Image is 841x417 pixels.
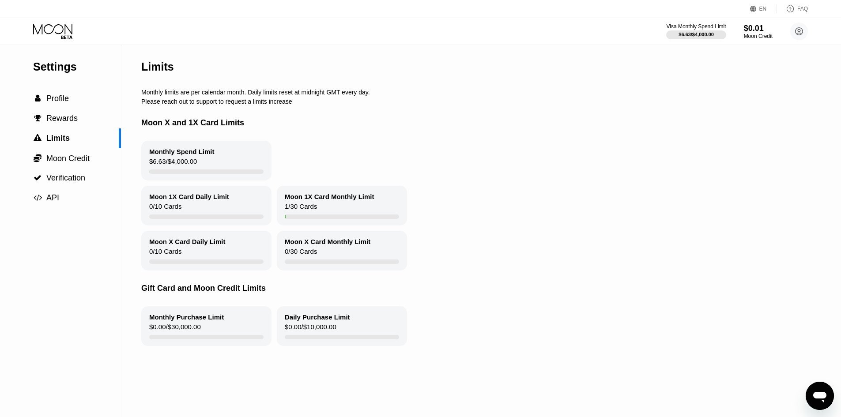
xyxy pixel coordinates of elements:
[46,94,69,103] span: Profile
[33,134,42,142] div: 
[797,6,808,12] div: FAQ
[806,382,834,410] iframe: Button to launch messaging window
[149,323,201,335] div: $0.00 / $30,000.00
[46,134,70,143] span: Limits
[149,158,197,169] div: $6.63 / $4,000.00
[149,148,215,155] div: Monthly Spend Limit
[46,193,59,202] span: API
[46,114,78,123] span: Rewards
[285,238,370,245] div: Moon X Card Monthly Limit
[759,6,767,12] div: EN
[34,194,42,202] span: 
[46,154,90,163] span: Moon Credit
[149,248,181,259] div: 0 / 10 Cards
[34,114,41,122] span: 
[744,24,773,33] div: $0.01
[46,173,85,182] span: Verification
[141,270,814,306] div: Gift Card and Moon Credit Limits
[141,60,174,73] div: Limits
[149,193,229,200] div: Moon 1X Card Daily Limit
[679,32,714,37] div: $6.63 / $4,000.00
[34,154,41,162] span: 
[33,60,121,73] div: Settings
[285,193,374,200] div: Moon 1X Card Monthly Limit
[33,154,42,162] div: 
[33,94,42,102] div: 
[33,194,42,202] div: 
[149,203,181,214] div: 0 / 10 Cards
[285,248,317,259] div: 0 / 30 Cards
[750,4,777,13] div: EN
[666,23,726,39] div: Visa Monthly Spend Limit$6.63/$4,000.00
[285,203,317,214] div: 1 / 30 Cards
[149,238,226,245] div: Moon X Card Daily Limit
[34,134,41,142] span: 
[744,24,773,39] div: $0.01Moon Credit
[666,23,726,30] div: Visa Monthly Spend Limit
[744,33,773,39] div: Moon Credit
[141,98,814,105] div: Please reach out to support to request a limits increase
[34,174,41,182] span: 
[35,94,41,102] span: 
[33,174,42,182] div: 
[149,313,224,321] div: Monthly Purchase Limit
[141,105,814,141] div: Moon X and 1X Card Limits
[285,313,350,321] div: Daily Purchase Limit
[777,4,808,13] div: FAQ
[285,323,336,335] div: $0.00 / $10,000.00
[33,114,42,122] div: 
[141,89,814,96] div: Monthly limits are per calendar month. Daily limits reset at midnight GMT every day.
